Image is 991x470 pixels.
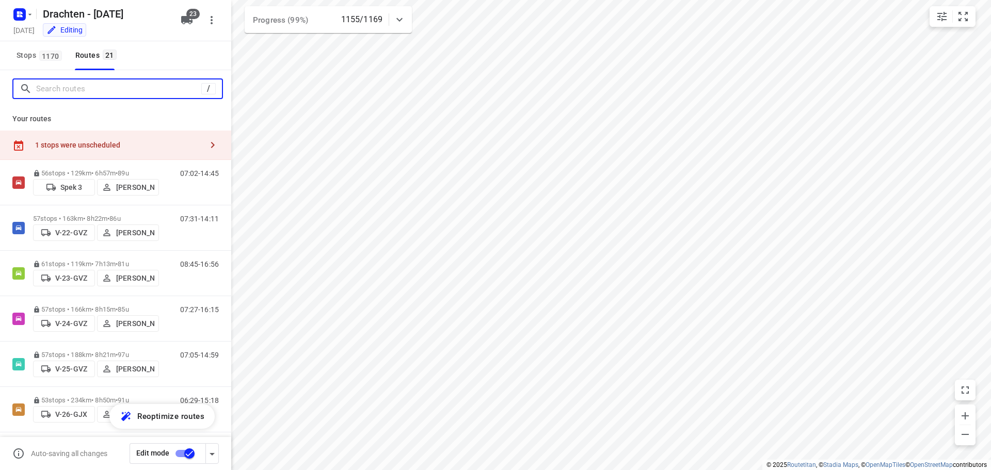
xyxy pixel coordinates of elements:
[118,260,129,268] span: 81u
[180,169,219,177] p: 07:02-14:45
[177,10,197,30] button: 23
[137,410,204,423] span: Reoptimize routes
[55,229,87,237] p: V-22-GVZ
[866,461,905,468] a: OpenMapTiles
[116,365,154,373] p: [PERSON_NAME]
[33,215,159,222] p: 57 stops • 163km • 8h22m
[118,169,129,177] span: 89u
[55,319,87,328] p: V-24-GVZ
[180,215,219,223] p: 07:31-14:11
[35,141,202,149] div: 1 stops were unscheduled
[33,169,159,177] p: 56 stops • 129km • 6h57m
[55,410,87,418] p: V-26-GJX
[136,449,169,457] span: Edit mode
[75,49,120,62] div: Routes
[910,461,953,468] a: OpenStreetMap
[116,169,118,177] span: •
[39,51,62,61] span: 1170
[33,224,95,241] button: V-22-GVZ
[109,215,120,222] span: 86u
[341,13,382,26] p: 1155/1169
[953,6,973,27] button: Fit zoom
[180,260,219,268] p: 08:45-16:56
[201,83,216,94] div: /
[33,406,95,423] button: V-26-GJX
[31,449,107,458] p: Auto-saving all changes
[97,315,159,332] button: [PERSON_NAME]
[180,351,219,359] p: 07:05-14:59
[116,319,154,328] p: [PERSON_NAME]
[116,351,118,359] span: •
[118,396,129,404] span: 91u
[9,24,39,36] h5: [DATE]
[787,461,816,468] a: Routetitan
[180,396,219,404] p: 06:29-15:18
[55,365,87,373] p: V-25-GVZ
[116,305,118,313] span: •
[12,114,219,124] p: Your routes
[33,260,159,268] p: 61 stops • 119km • 7h13m
[39,6,172,22] h5: Rename
[33,361,95,377] button: V-25-GVZ
[17,49,65,62] span: Stops
[33,305,159,313] p: 57 stops • 166km • 8h15m
[55,274,87,282] p: V-23-GVZ
[97,406,159,423] button: [PERSON_NAME]
[33,351,159,359] p: 57 stops • 188km • 8h21m
[253,15,308,25] span: Progress (99%)
[33,315,95,332] button: V-24-GVZ
[766,461,987,468] li: © 2025 , © , © © contributors
[97,270,159,286] button: [PERSON_NAME]
[60,183,83,191] p: Spek 3
[33,270,95,286] button: V-23-GVZ
[245,6,412,33] div: Progress (99%)1155/1169
[46,25,83,35] div: You are currently in edit mode.
[116,229,154,237] p: [PERSON_NAME]
[180,305,219,314] p: 07:27-16:15
[186,9,200,19] span: 23
[116,274,154,282] p: [PERSON_NAME]
[930,6,976,27] div: small contained button group
[33,179,95,196] button: Spek 3
[206,447,218,460] div: Driver app settings
[201,10,222,30] button: More
[107,215,109,222] span: •
[36,81,201,97] input: Search routes
[97,224,159,241] button: [PERSON_NAME]
[97,361,159,377] button: [PERSON_NAME]
[97,179,159,196] button: [PERSON_NAME]
[823,461,858,468] a: Stadia Maps
[109,404,215,429] button: Reoptimize routes
[103,50,117,60] span: 21
[116,396,118,404] span: •
[932,6,952,27] button: Map settings
[116,260,118,268] span: •
[33,396,159,404] p: 53 stops • 234km • 8h50m
[116,183,154,191] p: [PERSON_NAME]
[118,351,129,359] span: 97u
[118,305,129,313] span: 85u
